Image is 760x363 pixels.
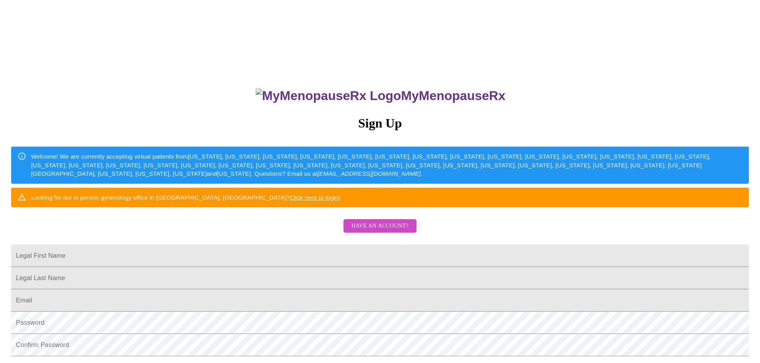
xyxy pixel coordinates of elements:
div: Welcome! We are currently accepting virtual patients from [US_STATE], [US_STATE], [US_STATE], [US... [31,149,742,181]
h3: Sign Up [11,116,749,131]
a: Have an account? [342,228,418,235]
h3: MyMenopauseRx [12,88,749,103]
em: [EMAIL_ADDRESS][DOMAIN_NAME] [318,170,421,177]
a: Click here to login! [290,194,340,201]
button: Have an account? [343,219,417,233]
span: Have an account? [351,221,409,231]
img: MyMenopauseRx Logo [256,88,401,103]
div: Looking for our in person gynecology office in [GEOGRAPHIC_DATA], [GEOGRAPHIC_DATA]? [31,190,340,205]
